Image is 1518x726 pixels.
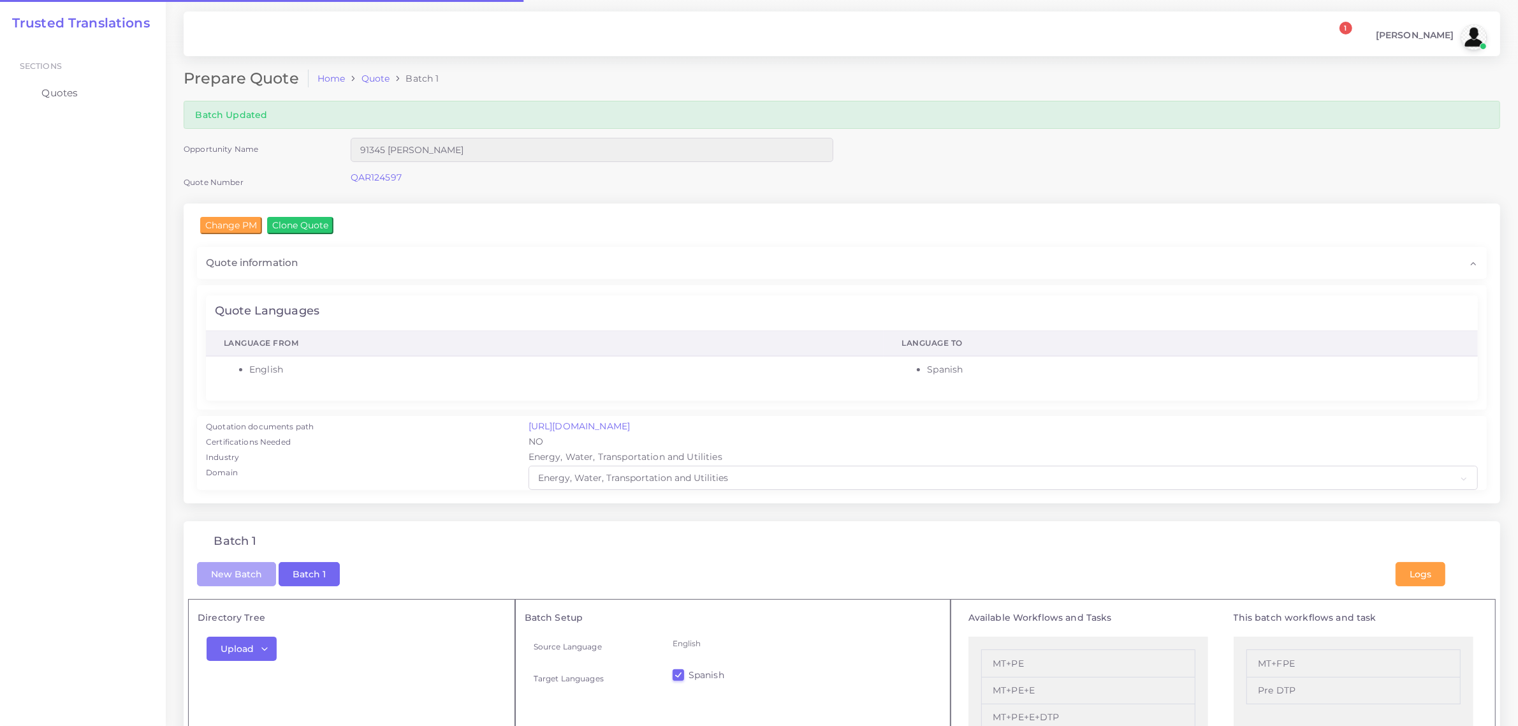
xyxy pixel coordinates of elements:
[198,612,506,623] h5: Directory Tree
[981,649,1195,677] li: MT+PE
[1376,31,1454,40] span: [PERSON_NAME]
[1328,29,1350,46] a: 1
[184,101,1500,128] div: Batch Updated
[673,637,933,650] p: English
[267,217,333,233] input: Clone Quote
[214,535,256,549] h4: Batch 1
[534,673,604,684] label: Target Languages
[1396,562,1445,586] button: Logs
[184,70,309,88] h2: Prepare Quote
[1369,24,1491,50] a: [PERSON_NAME]avatar
[525,612,942,623] h5: Batch Setup
[520,435,1487,450] div: NO
[206,452,239,463] label: Industry
[206,331,884,357] th: Language From
[41,86,78,100] span: Quotes
[927,363,1460,376] li: Spanish
[520,450,1487,466] div: Energy, Water, Transportation and Utilities
[1234,612,1473,623] h5: This batch workflows and task
[197,568,276,579] a: New Batch
[534,641,602,652] label: Source Language
[968,612,1208,623] h5: Available Workflows and Tasks
[1246,649,1461,677] li: MT+FPE
[529,420,631,432] a: [URL][DOMAIN_NAME]
[3,15,150,31] a: Trusted Translations
[206,256,298,270] span: Quote information
[390,72,439,85] li: Batch 1
[1339,22,1352,34] span: 1
[207,637,277,661] button: Upload
[184,177,244,188] label: Quote Number
[317,72,346,85] a: Home
[279,568,340,579] a: Batch 1
[197,247,1487,279] div: Quote information
[206,421,314,433] label: Quotation documents path
[351,172,402,183] a: QAR124597
[200,217,262,233] input: Change PM
[361,72,390,85] a: Quote
[1461,24,1487,50] img: avatar
[197,562,276,586] button: New Batch
[20,61,62,71] span: Sections
[206,467,238,478] label: Domain
[884,331,1478,357] th: Language To
[184,144,258,154] label: Opportunity Name
[10,80,156,107] a: Quotes
[1410,568,1431,580] span: Logs
[206,436,291,448] label: Certifications Needed
[249,363,866,376] li: English
[689,669,724,681] label: Spanish
[215,304,319,318] h4: Quote Languages
[1246,678,1461,704] li: Pre DTP
[981,678,1195,704] li: MT+PE+E
[279,562,340,586] button: Batch 1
